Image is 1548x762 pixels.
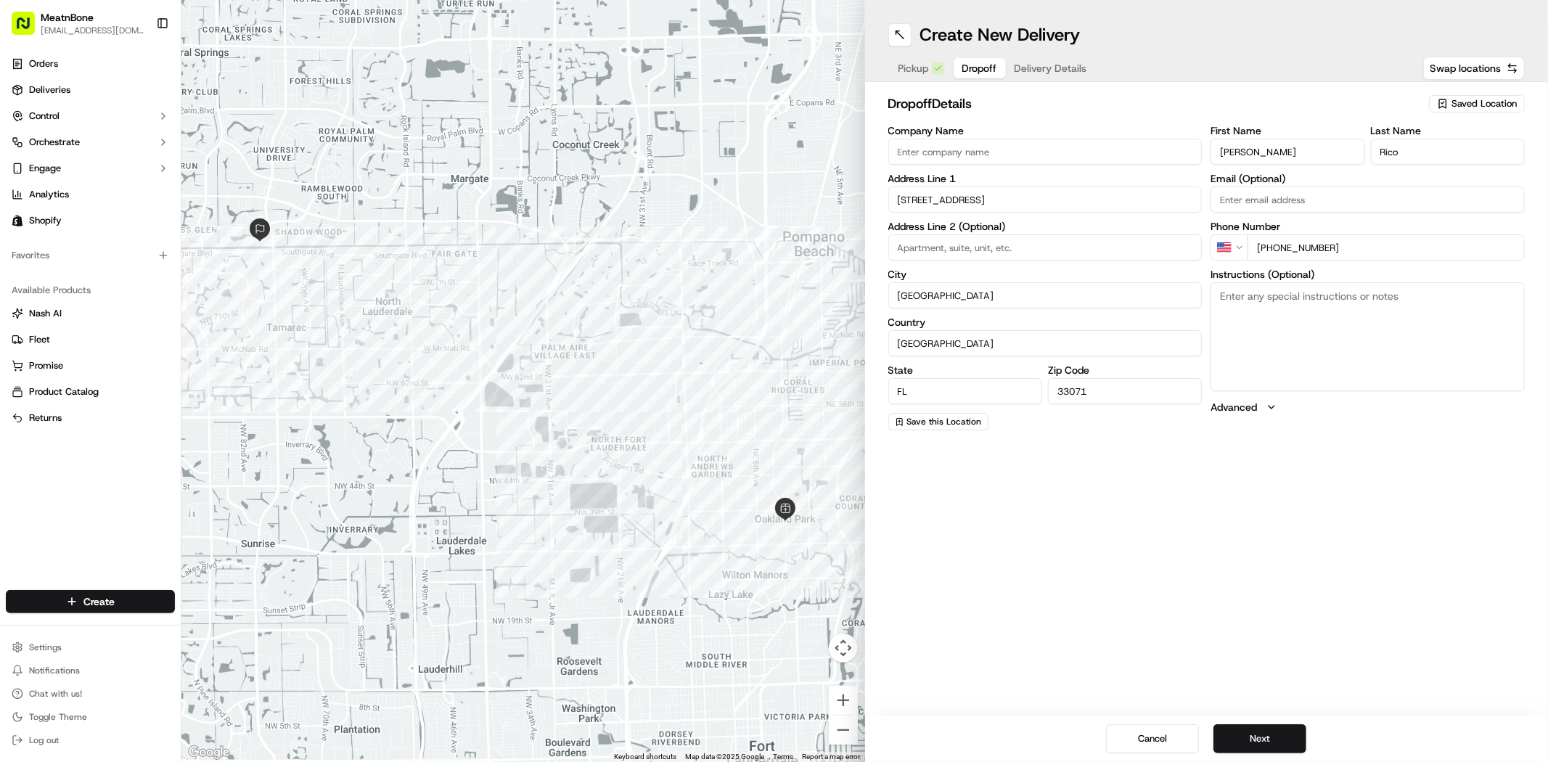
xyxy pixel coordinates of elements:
[1048,365,1202,375] label: Zip Code
[185,743,233,762] img: Google
[29,57,58,70] span: Orders
[29,83,70,97] span: Deliveries
[898,61,929,75] span: Pickup
[1048,378,1202,404] input: Enter zip code
[888,330,1203,356] input: Enter country
[1429,94,1525,114] button: Saved Location
[6,380,175,403] button: Product Catalog
[888,365,1042,375] label: State
[29,385,99,398] span: Product Catalog
[29,214,62,227] span: Shopify
[1211,187,1525,213] input: Enter email address
[686,753,765,761] span: Map data ©2025 Google
[6,279,175,302] div: Available Products
[6,590,175,613] button: Create
[803,753,861,761] a: Report a map error
[29,711,87,723] span: Toggle Theme
[1430,61,1501,75] span: Swap locations
[1106,724,1199,753] button: Cancel
[12,215,23,226] img: Shopify logo
[29,136,80,149] span: Orchestrate
[29,110,60,123] span: Control
[888,139,1203,165] input: Enter company name
[29,307,62,320] span: Nash AI
[29,162,61,175] span: Engage
[29,188,69,201] span: Analytics
[6,78,175,102] a: Deliveries
[962,61,997,75] span: Dropoff
[1248,234,1525,261] input: Enter phone number
[29,734,59,746] span: Log out
[888,269,1203,279] label: City
[12,411,169,425] a: Returns
[6,244,175,267] div: Favorites
[6,209,175,232] a: Shopify
[6,6,150,41] button: MeatnBone[EMAIL_ADDRESS][DOMAIN_NAME]
[1211,400,1257,414] label: Advanced
[888,126,1203,136] label: Company Name
[6,354,175,377] button: Promise
[6,302,175,325] button: Nash AI
[1211,269,1525,279] label: Instructions (Optional)
[829,634,858,663] button: Map camera controls
[888,282,1203,308] input: Enter city
[1211,139,1364,165] input: Enter first name
[185,743,233,762] a: Open this area in Google Maps (opens a new window)
[888,234,1203,261] input: Apartment, suite, unit, etc.
[920,23,1081,46] h1: Create New Delivery
[29,333,50,346] span: Fleet
[6,183,175,206] a: Analytics
[888,378,1042,404] input: Enter state
[29,642,62,653] span: Settings
[83,594,115,609] span: Create
[6,157,175,180] button: Engage
[12,307,169,320] a: Nash AI
[29,688,82,700] span: Chat with us!
[888,413,988,430] button: Save this Location
[888,187,1203,213] input: Enter address
[774,753,794,761] a: Terms (opens in new tab)
[1015,61,1087,75] span: Delivery Details
[29,665,80,676] span: Notifications
[829,686,858,715] button: Zoom in
[12,333,169,346] a: Fleet
[1211,400,1525,414] button: Advanced
[1423,57,1525,80] button: Swap locations
[907,416,982,427] span: Save this Location
[6,637,175,657] button: Settings
[1211,173,1525,184] label: Email (Optional)
[829,716,858,745] button: Zoom out
[888,317,1203,327] label: Country
[1211,126,1364,136] label: First Name
[6,52,175,75] a: Orders
[41,25,144,36] button: [EMAIL_ADDRESS][DOMAIN_NAME]
[6,707,175,727] button: Toggle Theme
[1451,97,1517,110] span: Saved Location
[41,10,94,25] button: MeatnBone
[1211,221,1525,232] label: Phone Number
[888,221,1203,232] label: Address Line 2 (Optional)
[6,105,175,128] button: Control
[6,328,175,351] button: Fleet
[6,684,175,704] button: Chat with us!
[6,730,175,750] button: Log out
[6,131,175,154] button: Orchestrate
[29,359,63,372] span: Promise
[29,411,62,425] span: Returns
[888,94,1421,114] h2: dropoff Details
[12,385,169,398] a: Product Catalog
[1213,724,1306,753] button: Next
[1371,126,1525,136] label: Last Name
[615,752,677,762] button: Keyboard shortcuts
[1371,139,1525,165] input: Enter last name
[888,173,1203,184] label: Address Line 1
[12,359,169,372] a: Promise
[6,660,175,681] button: Notifications
[6,406,175,430] button: Returns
